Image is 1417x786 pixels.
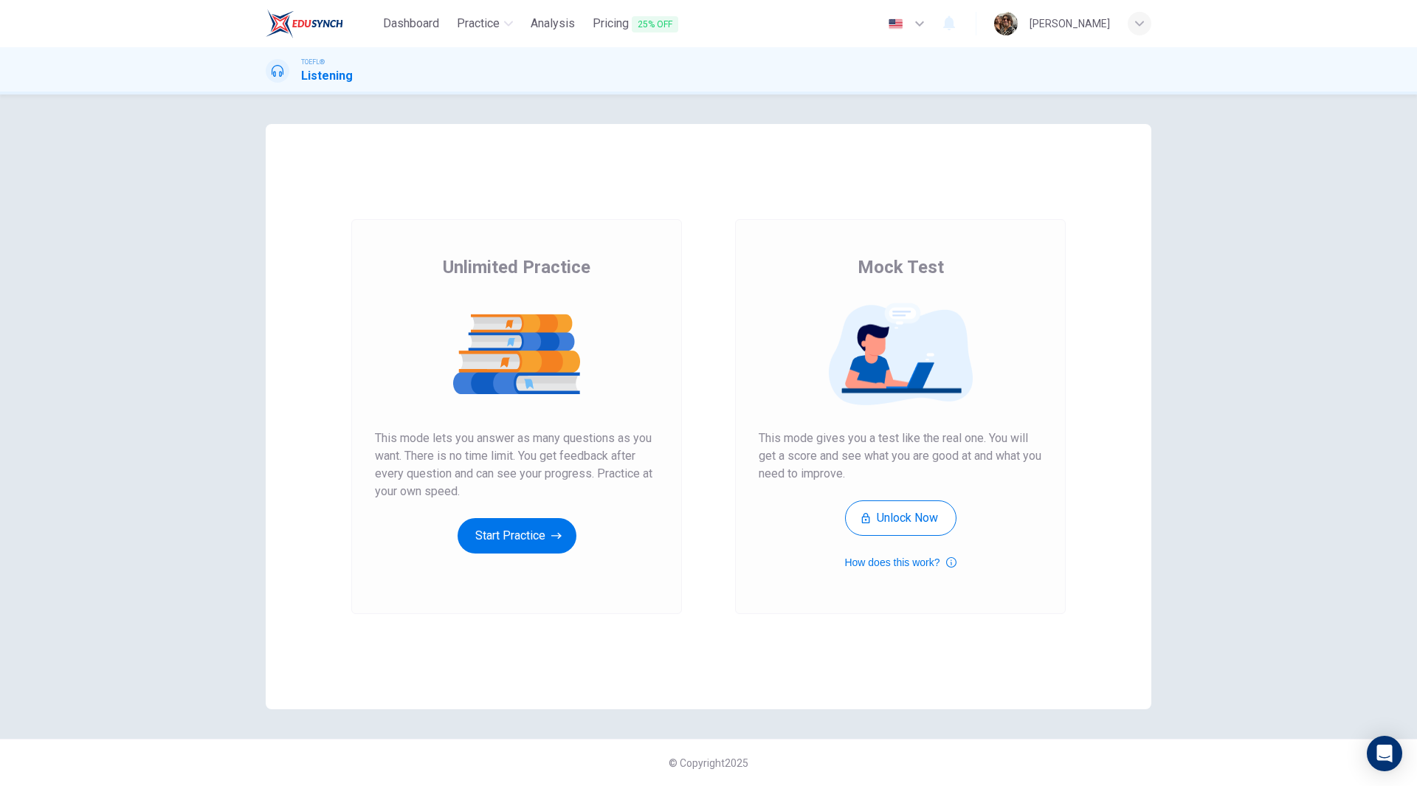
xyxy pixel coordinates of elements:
[266,9,343,38] img: EduSynch logo
[375,430,658,500] span: This mode lets you answer as many questions as you want. There is no time limit. You get feedback...
[844,554,956,571] button: How does this work?
[377,10,445,37] button: Dashboard
[458,518,576,554] button: Start Practice
[587,10,684,38] button: Pricing25% OFF
[632,16,678,32] span: 25% OFF
[1030,15,1110,32] div: [PERSON_NAME]
[759,430,1042,483] span: This mode gives you a test like the real one. You will get a score and see what you are good at a...
[1367,736,1402,771] div: Open Intercom Messenger
[301,57,325,67] span: TOEFL®
[525,10,581,37] button: Analysis
[669,757,748,769] span: © Copyright 2025
[451,10,519,37] button: Practice
[593,15,678,33] span: Pricing
[886,18,905,30] img: en
[531,15,575,32] span: Analysis
[994,12,1018,35] img: Profile picture
[301,67,353,85] h1: Listening
[266,9,377,38] a: EduSynch logo
[383,15,439,32] span: Dashboard
[858,255,944,279] span: Mock Test
[525,10,581,38] a: Analysis
[457,15,500,32] span: Practice
[845,500,956,536] button: Unlock Now
[377,10,445,38] a: Dashboard
[443,255,590,279] span: Unlimited Practice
